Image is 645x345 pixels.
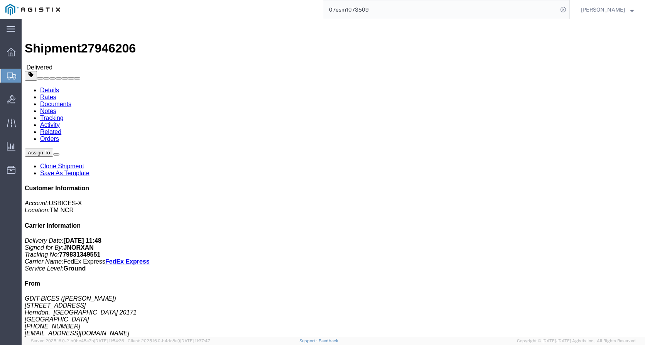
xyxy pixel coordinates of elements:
a: Support [299,338,319,343]
iframe: FS Legacy Container [22,19,645,337]
span: Rhonda Seales [581,5,625,14]
a: Feedback [319,338,338,343]
button: [PERSON_NAME] [581,5,634,14]
input: Search for shipment number, reference number [323,0,558,19]
span: Copyright © [DATE]-[DATE] Agistix Inc., All Rights Reserved [517,338,636,344]
span: [DATE] 11:37:47 [180,338,210,343]
img: logo [5,4,60,15]
span: Server: 2025.16.0-21b0bc45e7b [31,338,124,343]
span: [DATE] 11:54:36 [94,338,124,343]
span: Client: 2025.16.0-b4dc8a9 [128,338,210,343]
